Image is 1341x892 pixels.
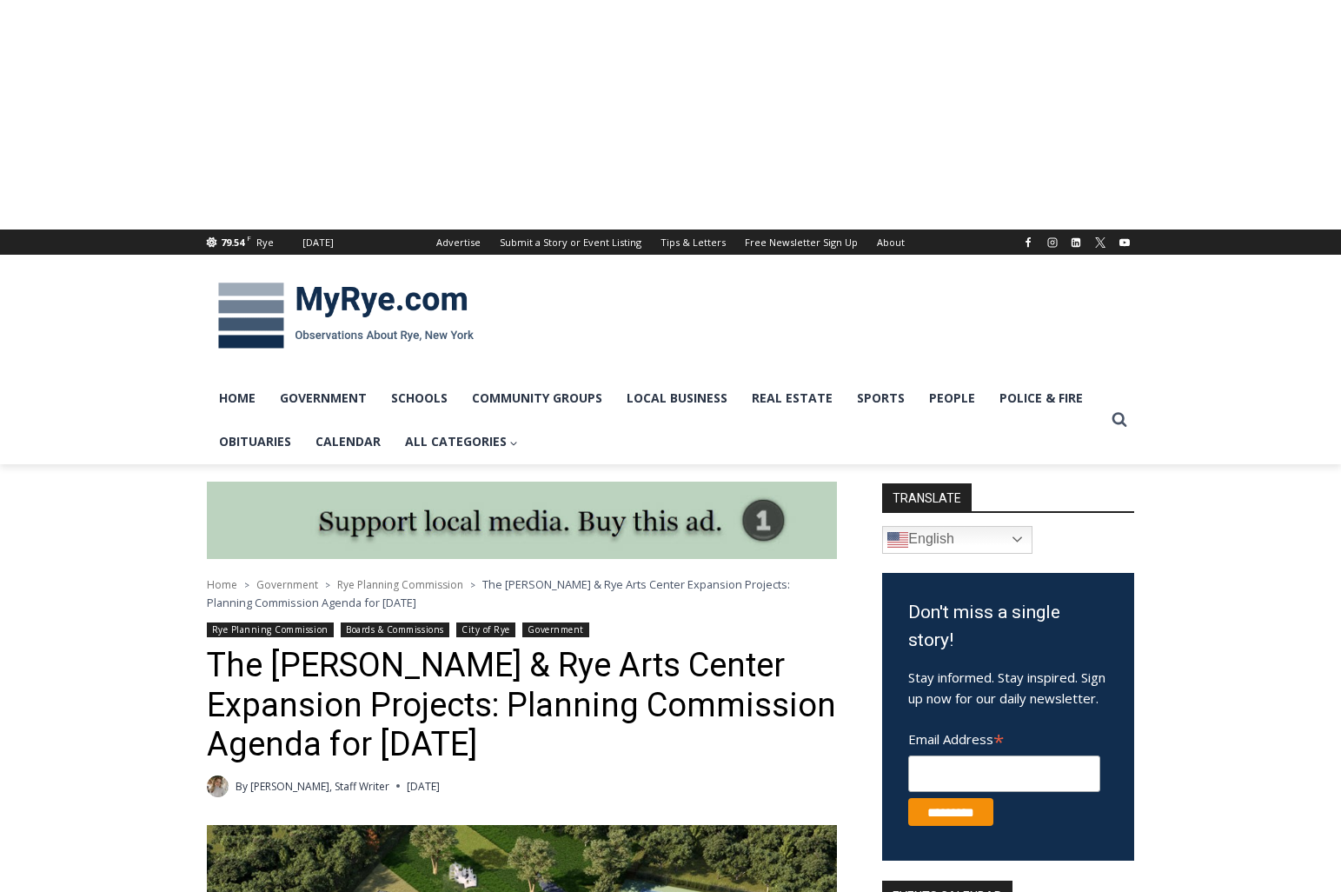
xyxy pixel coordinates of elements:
[908,667,1108,709] p: Stay informed. Stay inspired. Sign up now for our daily newsletter.
[303,420,393,463] a: Calendar
[207,376,268,420] a: Home
[460,376,614,420] a: Community Groups
[244,579,249,591] span: >
[427,230,914,255] nav: Secondary Navigation
[1065,232,1086,253] a: Linkedin
[407,778,440,795] time: [DATE]
[867,230,914,255] a: About
[379,376,460,420] a: Schools
[1018,232,1039,253] a: Facebook
[470,579,475,591] span: >
[1042,232,1063,253] a: Instagram
[268,376,379,420] a: Government
[221,236,244,249] span: 79.54
[427,230,490,255] a: Advertise
[887,529,908,550] img: en
[325,579,330,591] span: >
[614,376,740,420] a: Local Business
[917,376,987,420] a: People
[1114,232,1135,253] a: YouTube
[207,482,837,560] img: support local media, buy this ad
[651,230,735,255] a: Tips & Letters
[207,576,837,611] nav: Breadcrumbs
[207,646,837,765] h1: The [PERSON_NAME] & Rye Arts Center Expansion Projects: Planning Commission Agenda for [DATE]
[522,622,588,637] a: Government
[735,230,867,255] a: Free Newsletter Sign Up
[207,577,237,592] a: Home
[456,622,515,637] a: City of Rye
[250,779,389,794] a: [PERSON_NAME], Staff Writer
[845,376,917,420] a: Sports
[337,577,463,592] a: Rye Planning Commission
[405,432,519,451] span: All Categories
[393,420,531,463] a: All Categories
[236,778,248,795] span: By
[908,722,1100,753] label: Email Address
[302,235,334,250] div: [DATE]
[256,235,274,250] div: Rye
[207,776,229,797] img: (PHOTO: MyRye.com Summer 2023 intern Beatrice Larzul.)
[207,420,303,463] a: Obituaries
[207,622,334,637] a: Rye Planning Commission
[207,776,229,797] a: Author image
[256,577,318,592] a: Government
[1104,404,1135,436] button: View Search Form
[207,376,1104,464] nav: Primary Navigation
[490,230,651,255] a: Submit a Story or Event Listing
[207,576,790,609] span: The [PERSON_NAME] & Rye Arts Center Expansion Projects: Planning Commission Agenda for [DATE]
[882,483,972,511] strong: TRANSLATE
[207,270,485,361] img: MyRye.com
[341,622,449,637] a: Boards & Commissions
[987,376,1095,420] a: Police & Fire
[1090,232,1111,253] a: X
[740,376,845,420] a: Real Estate
[908,599,1108,654] h3: Don't miss a single story!
[247,233,251,243] span: F
[882,526,1032,554] a: English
